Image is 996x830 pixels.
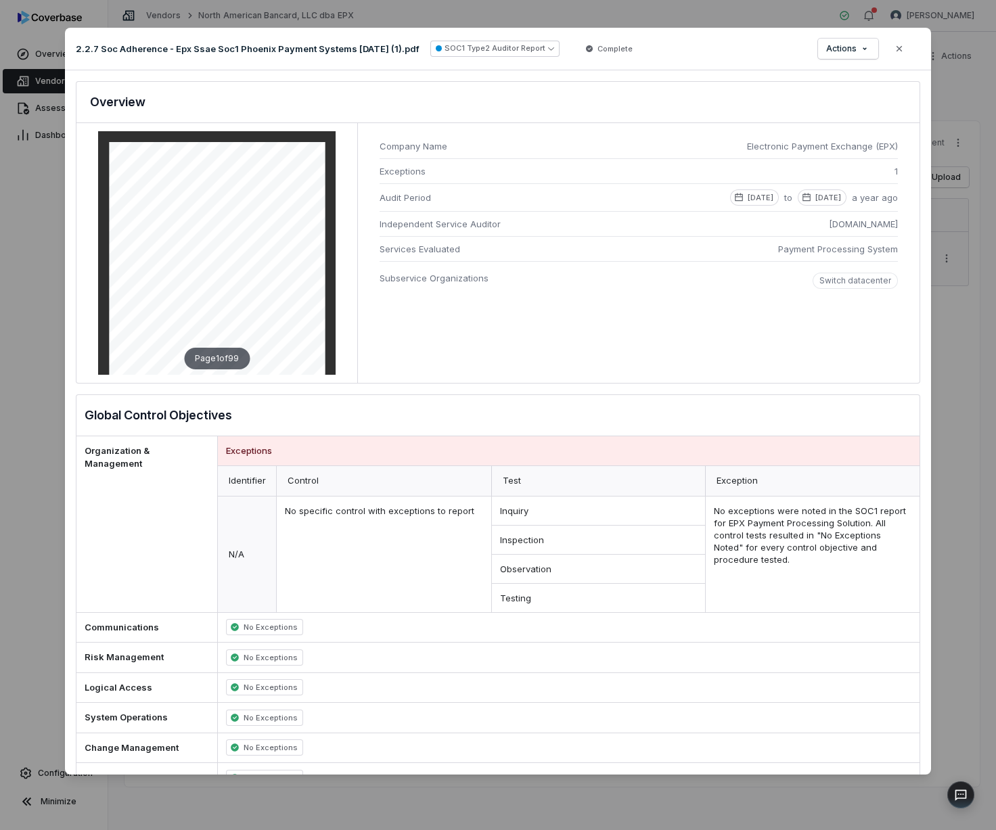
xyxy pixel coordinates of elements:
div: System Operations [76,703,217,733]
div: Testing [492,583,706,612]
div: Exceptions [218,436,920,466]
h3: Global Control Objectives [85,406,232,425]
span: Services Evaluated [380,242,460,256]
div: Backup & Recovery [76,763,217,793]
span: No Exceptions [226,619,303,635]
div: N/A [218,497,276,612]
span: Company Name [380,139,736,153]
span: [DOMAIN_NAME] [829,217,898,231]
div: Observation [492,554,706,583]
p: Switch datacenter [819,275,891,286]
div: Communications [76,613,217,643]
div: Risk Management [76,643,217,672]
div: No specific control with exceptions to report [277,497,491,612]
div: Logical Access [76,673,217,703]
div: Control [277,466,491,496]
span: No Exceptions [226,710,303,726]
span: to [784,191,792,206]
p: [DATE] [748,192,773,203]
h3: Overview [90,93,145,112]
span: Complete [597,43,633,54]
p: [DATE] [815,192,841,203]
span: Electronic Payment Exchange (EPX) [747,139,898,153]
button: Actions [818,39,878,59]
span: a year ago [852,191,898,206]
span: No Exceptions [226,679,303,695]
span: Payment Processing System [778,242,898,256]
div: Inquiry [492,497,706,525]
p: 2.2.7 Soc Adherence - Epx Ssae Soc1 Phoenix Payment Systems [DATE] (1).pdf [76,43,420,55]
span: No Exceptions [226,739,303,756]
span: No Exceptions [226,649,303,666]
button: SOC1 Type2 Auditor Report [430,41,560,57]
div: Page 1 of 99 [184,348,250,369]
div: Identifier [218,466,276,496]
span: Subservice Organizations [380,271,489,285]
div: Exception [705,466,920,496]
div: Change Management [76,733,217,763]
span: Actions [826,43,857,54]
span: 1 [895,164,898,178]
div: Test [491,466,706,496]
span: No Exceptions [226,770,303,786]
span: Audit Period [380,191,431,204]
div: No exceptions were noted in the SOC1 report for EPX Payment Processing Solution. All control test... [705,497,920,612]
div: Organization & Management [76,436,217,612]
span: Independent Service Auditor [380,217,501,231]
span: Exceptions [380,164,426,178]
div: Inspection [492,525,706,554]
